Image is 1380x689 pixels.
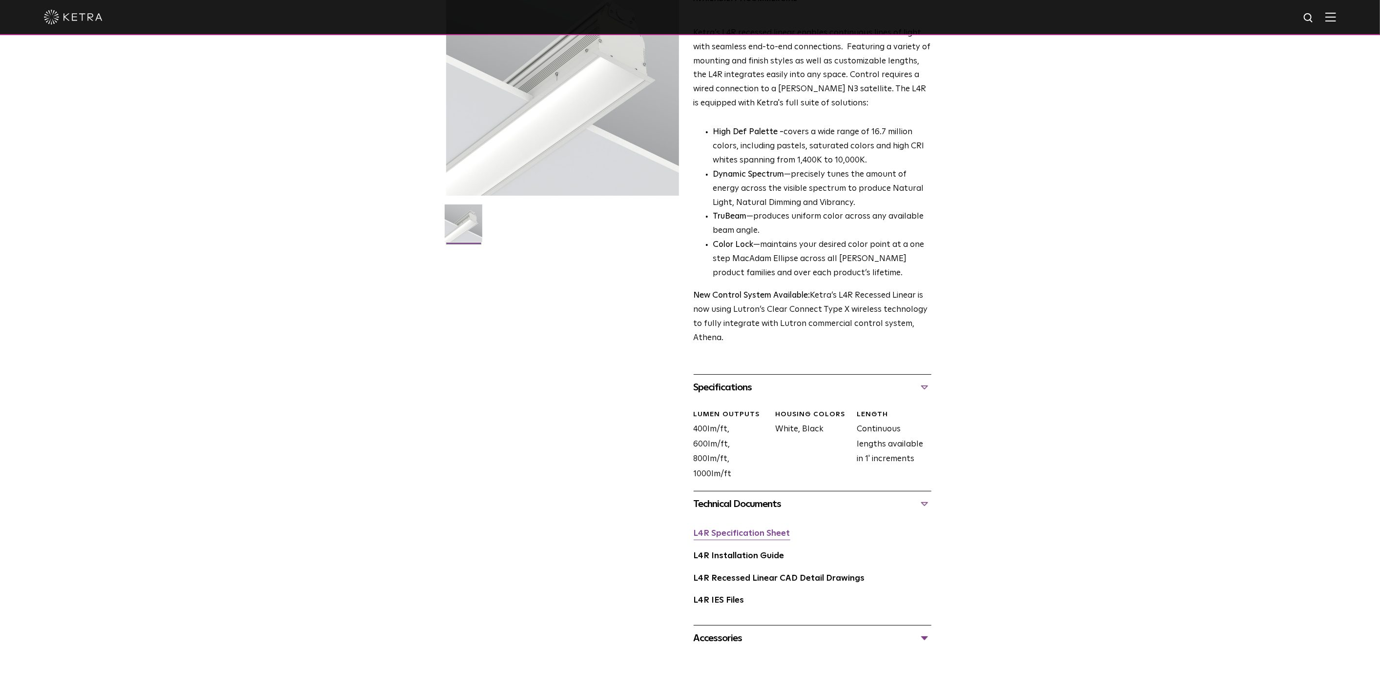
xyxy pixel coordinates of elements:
div: Continuous lengths available in 1' increments [849,410,931,482]
strong: TruBeam [713,212,747,221]
p: covers a wide range of 16.7 million colors, including pastels, saturated colors and high CRI whit... [713,125,931,168]
div: LUMEN OUTPUTS [694,410,768,420]
div: Accessories [694,630,931,646]
li: —precisely tunes the amount of energy across the visible spectrum to produce Natural Light, Natur... [713,168,931,210]
div: Technical Documents [694,496,931,512]
strong: Color Lock [713,241,754,249]
p: Ketra’s L4R recessed linear enables continuous lines of light with seamless end-to-end connection... [694,26,931,111]
div: Specifications [694,380,931,395]
img: Hamburger%20Nav.svg [1325,12,1336,21]
div: White, Black [768,410,849,482]
div: HOUSING COLORS [775,410,849,420]
a: L4R Recessed Linear CAD Detail Drawings [694,574,865,583]
li: —produces uniform color across any available beam angle. [713,210,931,238]
img: L4R-2021-Web-Square [445,204,482,249]
a: L4R Installation Guide [694,552,784,560]
img: ketra-logo-2019-white [44,10,103,24]
a: L4R IES Files [694,596,744,605]
img: search icon [1303,12,1315,24]
a: L4R Specification Sheet [694,529,790,538]
strong: High Def Palette - [713,128,784,136]
p: Ketra’s L4R Recessed Linear is now using Lutron’s Clear Connect Type X wireless technology to ful... [694,289,931,345]
strong: New Control System Available: [694,291,810,300]
div: LENGTH [857,410,931,420]
strong: Dynamic Spectrum [713,170,784,179]
li: —maintains your desired color point at a one step MacAdam Ellipse across all [PERSON_NAME] produc... [713,238,931,281]
div: 400lm/ft, 600lm/ft, 800lm/ft, 1000lm/ft [686,410,768,482]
